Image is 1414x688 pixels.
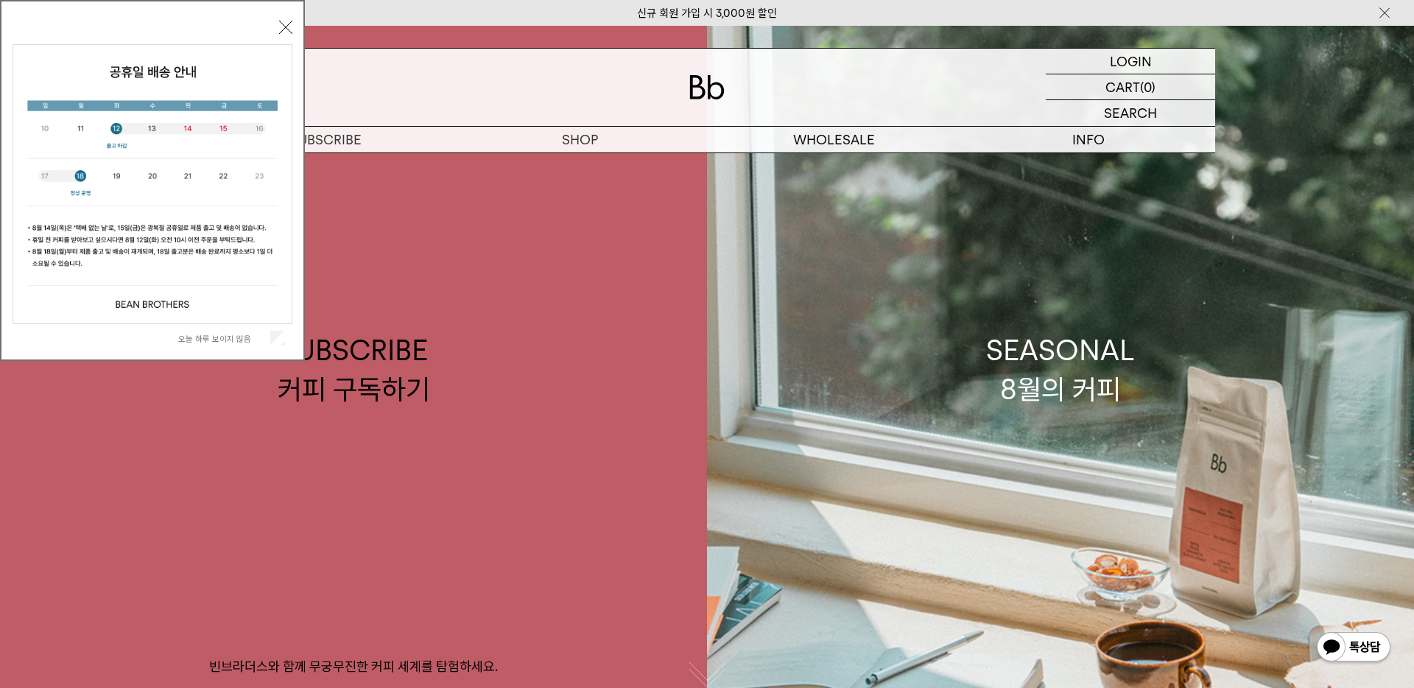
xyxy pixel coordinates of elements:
[689,75,725,99] img: 로고
[1046,49,1215,74] a: LOGIN
[13,45,292,323] img: cb63d4bbb2e6550c365f227fdc69b27f_113810.jpg
[453,127,707,152] a: SHOP
[279,21,292,34] button: 닫기
[1140,74,1156,99] p: (0)
[986,331,1135,409] div: SEASONAL 8월의 커피
[1046,74,1215,100] a: CART (0)
[178,334,267,344] label: 오늘 하루 보이지 않음
[1105,74,1140,99] p: CART
[199,127,453,152] a: SUBSCRIBE
[1104,100,1157,126] p: SEARCH
[1315,631,1392,666] img: 카카오톡 채널 1:1 채팅 버튼
[707,127,961,152] p: WHOLESALE
[637,7,777,20] a: 신규 회원 가입 시 3,000원 할인
[1110,49,1152,74] p: LOGIN
[278,331,430,409] div: SUBSCRIBE 커피 구독하기
[961,127,1215,152] p: INFO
